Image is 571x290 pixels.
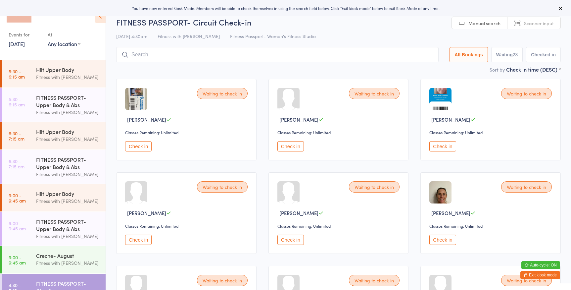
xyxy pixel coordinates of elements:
div: Fitness with [PERSON_NAME] [36,232,100,240]
div: Fitness with [PERSON_NAME] [36,170,100,178]
div: Waiting to check in [501,275,552,286]
span: [PERSON_NAME] [127,209,166,216]
div: Hiit Upper Body [36,128,100,135]
span: Fitness Passport- Women's Fitness Studio [230,33,316,39]
a: 6:30 -7:15 amHiit Upper BodyFitness with [PERSON_NAME] [2,122,106,149]
div: Events for [9,29,41,40]
input: Search [116,47,439,62]
button: Check in [429,141,456,151]
div: FITNESS PASSPORT- Upper Body & Abs [36,156,100,170]
div: Waiting to check in [349,88,400,99]
div: Fitness with [PERSON_NAME] [36,108,100,116]
div: Hiit Upper Body [36,66,100,73]
span: [DATE] 4:30pm [116,33,147,39]
button: Check in [125,235,152,245]
span: [PERSON_NAME] [279,209,318,216]
a: 9:00 -9:45 amCreche- AugustFitness with [PERSON_NAME] [2,246,106,273]
label: Sort by [490,66,505,73]
div: Classes Remaining: Unlimited [125,130,250,135]
div: Creche- August [36,252,100,259]
span: Fitness with [PERSON_NAME] [158,33,220,39]
span: [PERSON_NAME] [431,209,470,216]
time: 9:00 - 9:45 am [9,220,26,231]
div: At [48,29,80,40]
div: Fitness with [PERSON_NAME] [36,135,100,143]
a: 6:30 -7:15 amFITNESS PASSPORT- Upper Body & AbsFitness with [PERSON_NAME] [2,150,106,184]
a: 9:00 -9:45 amFITNESS PASSPORT- Upper Body & AbsFitness with [PERSON_NAME] [2,212,106,246]
div: Waiting to check in [349,275,400,286]
div: 23 [513,52,518,57]
button: Check in [277,235,304,245]
button: Auto-cycle: ON [521,261,560,269]
div: Fitness with [PERSON_NAME] [36,73,100,81]
div: Classes Remaining: Unlimited [277,223,402,229]
div: Classes Remaining: Unlimited [277,130,402,135]
div: Classes Remaining: Unlimited [125,223,250,229]
div: Any location [48,40,80,47]
div: FITNESS PASSPORT- Upper Body & Abs [36,218,100,232]
div: Waiting to check in [197,275,248,286]
a: 9:00 -9:45 amHiit Upper BodyFitness with [PERSON_NAME] [2,184,106,211]
div: Waiting to check in [501,88,552,99]
div: Hiit Upper Body [36,190,100,197]
button: Check in [277,141,304,151]
a: 5:30 -6:15 amFITNESS PASSPORT- Upper Body & AbsFitness with [PERSON_NAME] [2,88,106,122]
div: Fitness with [PERSON_NAME] [36,197,100,205]
span: [PERSON_NAME] [127,116,166,123]
div: Fitness with [PERSON_NAME] [36,259,100,267]
span: [PERSON_NAME] [279,116,318,123]
button: Checked in [526,47,561,62]
img: image1636519314.png [125,88,147,110]
div: Waiting to check in [349,181,400,193]
button: Check in [125,141,152,151]
span: [PERSON_NAME] [431,116,470,123]
a: 5:30 -6:15 amHiit Upper BodyFitness with [PERSON_NAME] [2,60,106,87]
div: FITNESS PASSPORT- Upper Body & Abs [36,94,100,108]
button: Exit kiosk mode [520,271,560,279]
a: [DATE] [9,40,25,47]
div: Waiting to check in [197,181,248,193]
img: image1748329645.png [429,88,452,110]
div: Waiting to check in [197,88,248,99]
button: Waiting23 [491,47,523,62]
div: You have now entered Kiosk Mode. Members will be able to check themselves in using the search fie... [11,5,560,11]
time: 9:00 - 9:45 am [9,255,26,265]
div: Classes Remaining: Unlimited [429,223,554,229]
button: Check in [429,235,456,245]
span: Scanner input [524,20,554,27]
img: image1741779664.png [429,181,452,203]
div: Check in time (DESC) [506,66,561,73]
time: 6:30 - 7:15 am [9,158,24,169]
time: 5:30 - 6:15 am [9,69,25,79]
div: Waiting to check in [501,181,552,193]
h2: FITNESS PASSPORT- Circuit Check-in [116,17,561,28]
time: 5:30 - 6:15 am [9,96,25,107]
time: 9:00 - 9:45 am [9,193,26,203]
button: All Bookings [450,47,488,62]
span: Manual search [468,20,500,27]
time: 6:30 - 7:15 am [9,131,24,141]
div: Classes Remaining: Unlimited [429,130,554,135]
